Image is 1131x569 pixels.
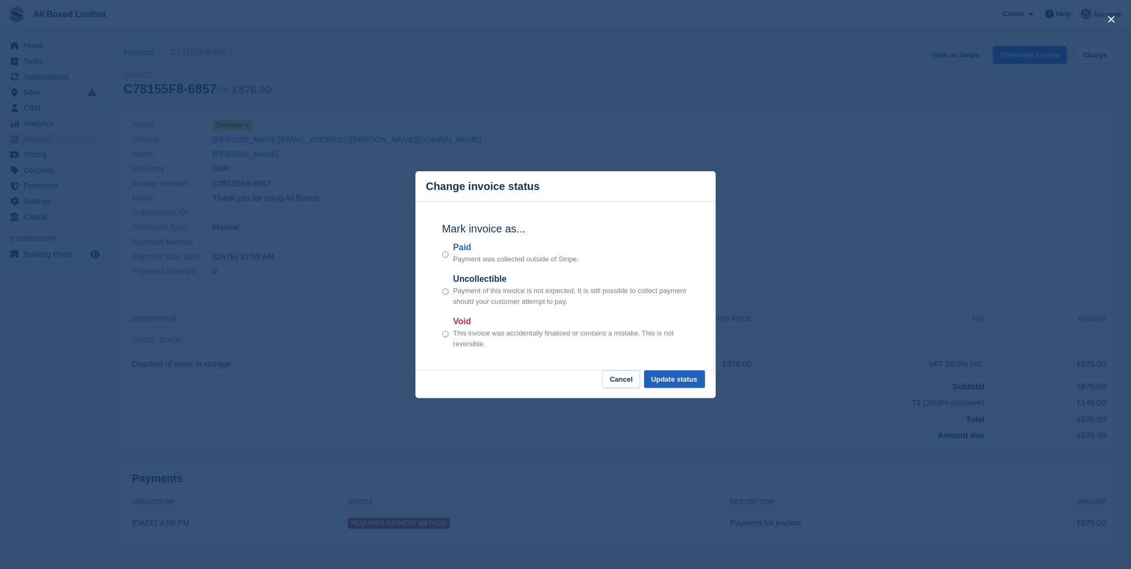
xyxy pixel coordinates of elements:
[453,315,689,328] label: Void
[644,370,705,388] button: Update status
[442,221,689,237] h2: Mark invoice as...
[1103,11,1120,28] button: close
[602,370,640,388] button: Cancel
[453,328,689,349] p: This invoice was accidentally finalised or contains a mistake. This is not reversible.
[453,254,579,265] p: Payment was collected outside of Stripe.
[453,286,689,307] p: Payment of this invoice is not expected. It is still possible to collect payment should your cust...
[453,273,689,286] label: Uncollectible
[453,241,579,254] label: Paid
[426,180,540,193] p: Change invoice status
